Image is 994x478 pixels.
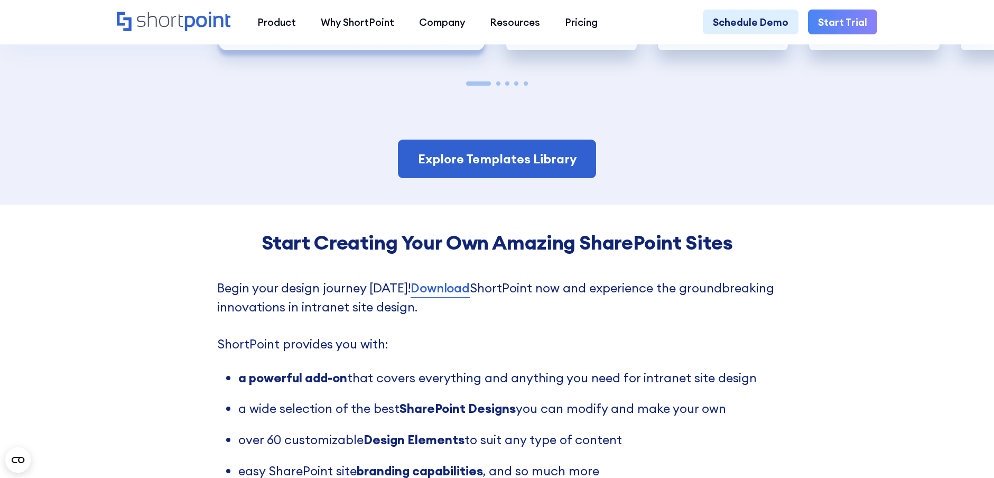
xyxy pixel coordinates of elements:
span: Go to slide 3 [505,81,509,86]
a: Schedule Demo [703,10,798,34]
a: Resources [477,10,552,34]
p: Begin your design journey [DATE]! ShortPoint now and experience the groundbreaking innovations in... [217,279,776,353]
button: Open CMP widget [5,447,31,473]
a: Explore Templates Library [398,140,596,178]
a: Product [245,10,308,34]
a: Why ShortPoint [308,10,406,34]
h4: Start Creating Your Own Amazing SharePoint Sites [217,231,776,254]
li: a wide selection of the best you can modify and make your own [238,399,776,418]
div: Product [257,15,296,30]
strong: a powerful add-on [238,370,347,385]
div: Company [419,15,465,30]
strong: Design Elements [364,431,465,447]
li: that covers everything and anything you need for intranet site design [238,369,776,387]
div: Why ShortPoint [321,15,394,30]
a: Home [117,12,233,33]
strong: SharePoint Designs [400,400,516,416]
span: Go to slide 5 [524,81,528,86]
div: Resources [490,15,540,30]
a: Pricing [552,10,610,34]
span: Go to slide 1 [466,81,491,86]
div: Pricing [565,15,598,30]
a: Start Trial [808,10,877,34]
li: over 60 customizable to suit any type of content [238,430,776,449]
span: Go to slide 2 [496,81,500,86]
span: Go to slide 4 [514,81,518,86]
a: Company [406,10,477,34]
a: Download [411,279,469,297]
iframe: Chat Widget [941,427,994,478]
